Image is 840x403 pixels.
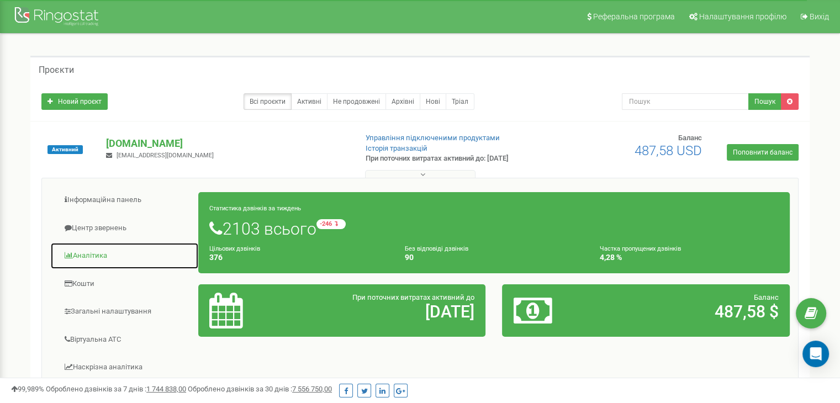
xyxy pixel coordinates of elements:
a: Аналiтика [50,242,199,269]
span: Реферальна програма [593,12,675,21]
a: Наскрізна аналітика [50,354,199,381]
a: Нові [420,93,446,110]
p: При поточних витратах активний до: [DATE] [366,153,542,164]
h4: 4,28 % [600,253,779,262]
a: Віртуальна АТС [50,326,199,353]
a: Кошти [50,271,199,298]
a: Не продовжені [327,93,386,110]
a: Новий проєкт [41,93,108,110]
span: При поточних витратах активний до [352,293,474,301]
span: 487,58 USD [635,143,702,158]
div: Open Intercom Messenger [802,341,829,367]
small: Статистика дзвінків за тиждень [209,205,301,212]
a: Управління підключеними продуктами [366,134,500,142]
small: Без відповіді дзвінків [405,245,468,252]
h2: [DATE] [303,303,474,321]
a: Поповнити баланс [727,144,799,161]
u: 7 556 750,00 [292,385,332,393]
u: 1 744 838,00 [146,385,186,393]
small: -246 [316,219,346,229]
small: Частка пропущених дзвінків [600,245,681,252]
a: Інформаційна панель [50,187,199,214]
h4: 90 [405,253,584,262]
span: Баланс [678,134,702,142]
h5: Проєкти [39,65,74,75]
a: Активні [291,93,327,110]
a: Загальні налаштування [50,298,199,325]
small: Цільових дзвінків [209,245,260,252]
span: Налаштування профілю [699,12,786,21]
a: Всі проєкти [244,93,292,110]
a: Архівні [385,93,420,110]
span: Активний [47,145,83,154]
span: Баланс [754,293,779,301]
span: [EMAIL_ADDRESS][DOMAIN_NAME] [117,152,214,159]
a: Історія транзакцій [366,144,427,152]
h4: 376 [209,253,388,262]
span: 99,989% [11,385,44,393]
button: Пошук [748,93,781,110]
span: Оброблено дзвінків за 30 днів : [188,385,332,393]
input: Пошук [622,93,749,110]
p: [DOMAIN_NAME] [106,136,347,151]
h1: 2103 всього [209,219,779,238]
h2: 487,58 $ [607,303,779,321]
span: Оброблено дзвінків за 7 днів : [46,385,186,393]
a: Центр звернень [50,215,199,242]
span: Вихід [810,12,829,21]
a: Тріал [446,93,474,110]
